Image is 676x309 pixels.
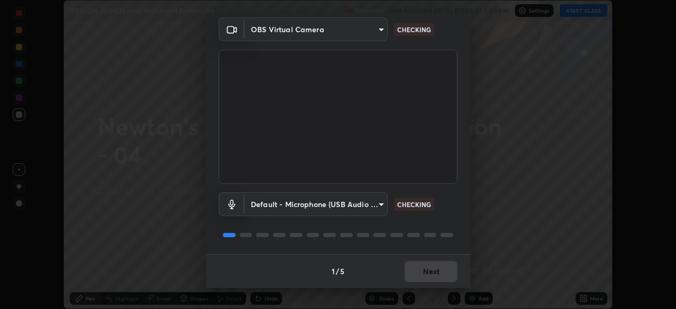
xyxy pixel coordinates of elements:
[332,266,335,277] h4: 1
[245,192,388,216] div: OBS Virtual Camera
[336,266,339,277] h4: /
[397,200,431,209] p: CHECKING
[245,17,388,41] div: OBS Virtual Camera
[340,266,344,277] h4: 5
[397,25,431,34] p: CHECKING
